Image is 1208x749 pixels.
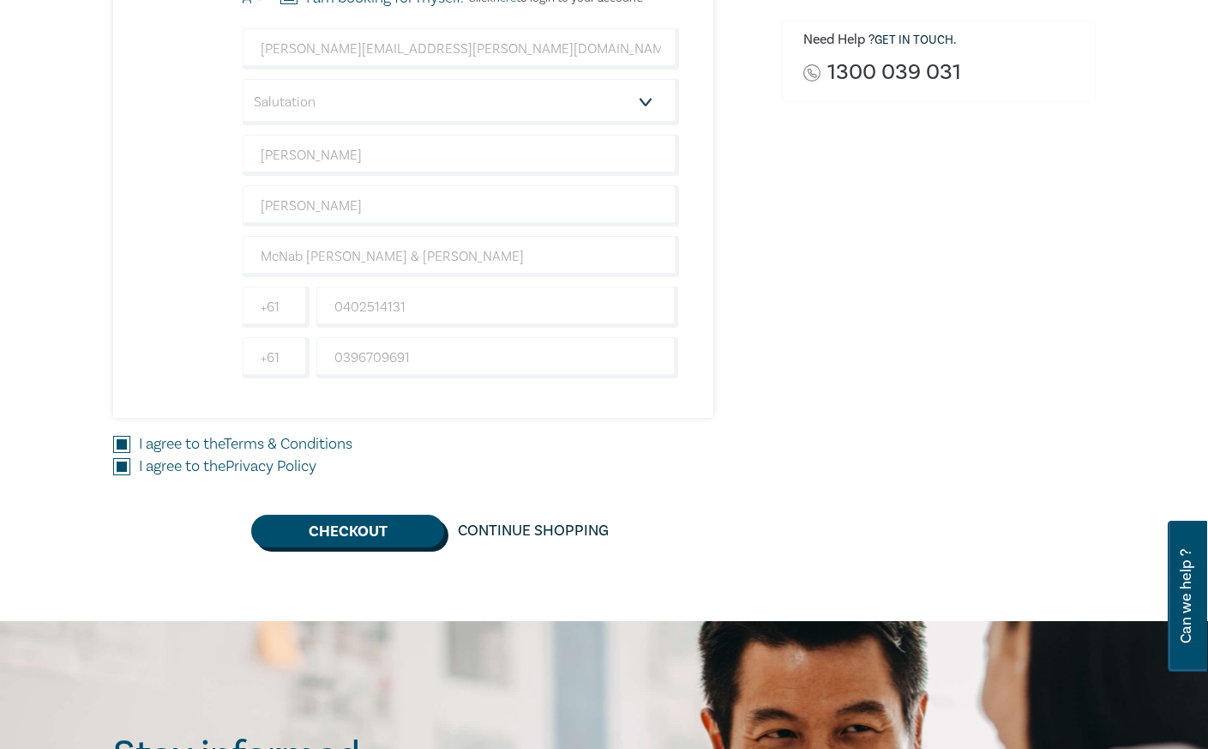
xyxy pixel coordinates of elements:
[1178,531,1194,661] span: Can we help ?
[243,337,310,378] input: +61
[803,32,1082,49] h6: Need Help ? .
[316,337,679,378] input: Phone
[243,236,679,277] input: Company
[444,515,622,547] a: Continue Shopping
[874,33,953,48] a: Get in touch
[139,433,352,456] label: I agree to the
[243,287,310,328] input: +61
[225,456,316,476] a: Privacy Policy
[243,135,679,176] input: First Name*
[316,287,679,328] input: Mobile*
[251,515,444,547] button: Checkout
[243,185,679,227] input: Last Name*
[243,28,679,69] input: Attendee Email*
[224,434,352,454] a: Terms & Conditions
[827,61,961,84] a: 1300 039 031
[139,456,316,478] label: I agree to the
